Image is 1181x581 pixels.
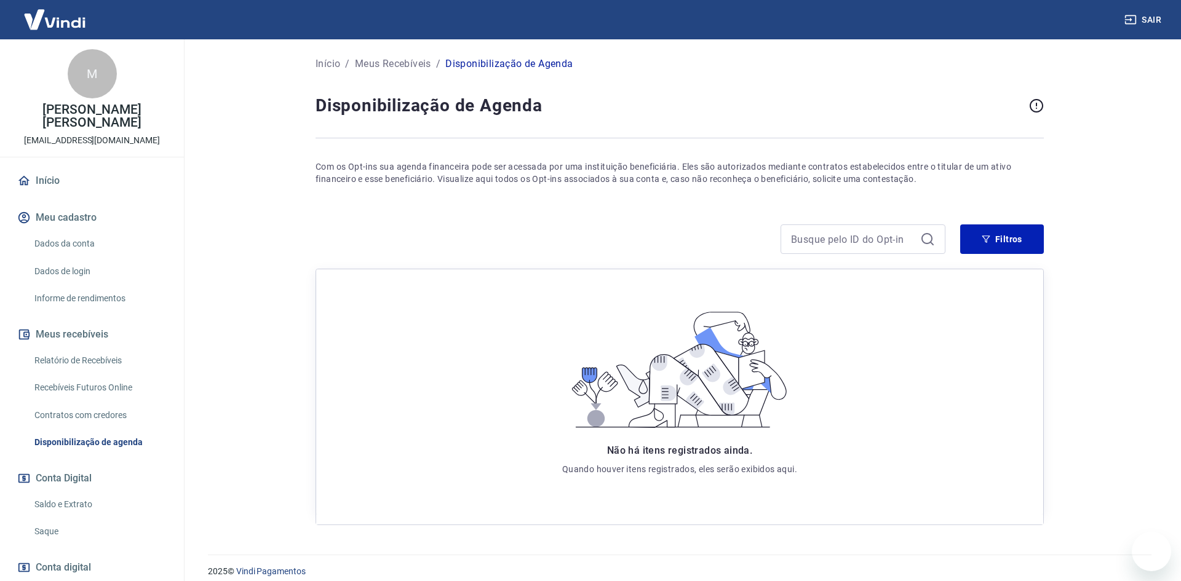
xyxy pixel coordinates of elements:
a: Meus Recebíveis [355,57,431,71]
button: Meu cadastro [15,204,169,231]
p: [EMAIL_ADDRESS][DOMAIN_NAME] [24,134,160,147]
a: Início [316,57,340,71]
a: Vindi Pagamentos [236,566,306,576]
button: Sair [1122,9,1166,31]
p: Disponibilização de Agenda [445,57,573,71]
a: Relatório de Recebíveis [30,348,169,373]
a: Contratos com credores [30,403,169,428]
input: Busque pelo ID do Opt-in [791,230,915,248]
button: Meus recebíveis [15,321,169,348]
p: / [345,57,349,71]
iframe: Botão para abrir a janela de mensagens [1132,532,1171,571]
a: Início [15,167,169,194]
a: Recebíveis Futuros Online [30,375,169,400]
span: Conta digital [36,559,91,576]
a: Conta digital [15,554,169,581]
p: / [436,57,440,71]
p: Quando houver itens registrados, eles serão exibidos aqui. [562,463,797,475]
p: 2025 © [208,565,1151,578]
a: Dados de login [30,259,169,284]
a: Saque [30,519,169,544]
a: Saldo e Extrato [30,492,169,517]
img: Vindi [15,1,95,38]
a: Informe de rendimentos [30,286,169,311]
a: Disponibilização de agenda [30,430,169,455]
button: Filtros [960,224,1044,254]
span: Não há itens registrados ainda. [607,445,752,456]
a: Dados da conta [30,231,169,256]
p: [PERSON_NAME] [PERSON_NAME] [10,103,174,129]
div: M [68,49,117,98]
h4: Disponibilização de Agenda [316,93,1024,118]
button: Conta Digital [15,465,169,492]
p: Com os Opt-ins sua agenda financeira pode ser acessada por uma instituição beneficiária. Eles são... [316,160,1044,185]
